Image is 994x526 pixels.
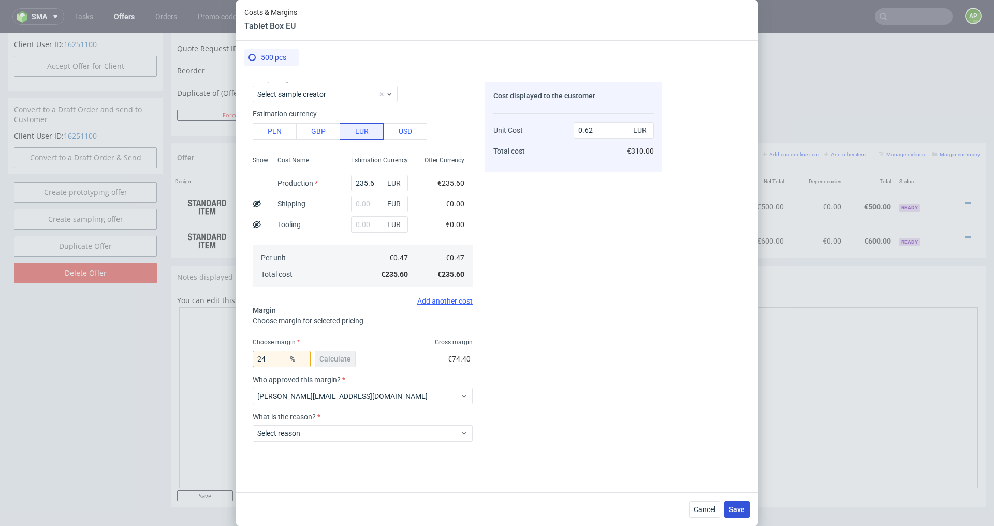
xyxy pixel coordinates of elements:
[14,98,157,108] p: Client User ID:
[899,205,920,213] span: Ready
[296,123,340,140] button: GBP
[311,140,664,157] th: Name
[64,6,97,16] a: 16251100
[253,375,473,384] label: Who approved this margin?
[64,98,97,108] a: 16251100
[177,262,980,458] div: You can edit this note using
[315,169,660,179] div: • [GEOGRAPHIC_DATA] • Brown • Corrugated cardboard
[14,114,157,135] input: Convert to a Draft Order & Send
[14,149,157,170] a: Create prototyping offer
[253,351,311,367] input: 0.00
[261,253,286,262] span: Per unit
[738,191,788,225] td: €600.00
[253,297,473,305] div: Add another cost
[698,157,739,191] td: €1.00
[932,118,980,124] small: Margin summary
[493,147,525,155] span: Total cost
[253,123,297,140] button: PLN
[171,140,264,157] th: Design
[351,156,408,164] span: Estimation Currency
[385,197,406,211] span: EUR
[8,65,163,98] div: Convert to a Draft Order and send to Customer
[446,253,464,262] span: €0.47
[177,31,332,51] td: Reorder
[181,195,233,221] img: ico-item-standard-808b9a5c6fcb9b175e39178d47118b2d5b188ca6bffdaafcb6ea4123cac998db.png
[425,156,464,164] span: Offer Currency
[253,306,276,314] span: Margin
[351,175,408,191] input: 0.00
[14,23,157,43] button: Accept Offer for Client
[14,203,157,223] a: Duplicate Offer
[277,200,305,208] label: Shipping
[788,140,845,157] th: Dependencies
[171,233,986,256] div: Notes displayed below the Offer
[288,352,309,366] span: %
[261,270,293,278] span: Total cost
[264,140,311,157] th: ID
[385,176,406,190] span: EUR
[437,179,464,187] span: €235.60
[253,413,473,421] label: What is the reason?
[268,204,293,212] strong: 771021
[508,77,564,87] input: Save
[268,170,293,178] strong: 771016
[177,77,316,87] button: Force CRM resync
[435,338,473,347] span: Gross margin
[253,317,363,325] span: Choose margin for selected pricing
[664,157,698,191] td: 500
[664,140,698,157] th: Quant.
[788,157,845,191] td: €0.00
[181,161,233,187] img: ico-item-standard-808b9a5c6fcb9b175e39178d47118b2d5b188ca6bffdaafcb6ea4123cac998db.png
[641,118,689,124] small: Add PIM line item
[763,118,819,124] small: Add custom line item
[14,176,157,197] a: Create sampling offer
[446,220,464,229] span: €0.00
[351,216,408,233] input: 0.00
[788,191,845,225] td: €0.00
[315,202,660,213] div: • [GEOGRAPHIC_DATA] • Brown • Corrugated cardboard
[879,118,925,124] small: Manage dielines
[277,179,318,187] label: Production
[738,157,788,191] td: €500.00
[729,506,745,513] span: Save
[446,200,464,208] span: €0.00
[14,6,157,17] p: Client User ID:
[244,8,297,17] span: Costs & Margins
[315,203,379,214] span: Smartphone Box EU
[493,126,523,134] span: Unit Cost
[664,191,698,225] td: 600
[631,123,652,138] span: EUR
[724,501,750,518] button: Save
[177,51,332,76] td: Duplicate of (Offer ID)
[315,169,359,179] span: Tablet Box EU
[342,53,557,67] input: Only numbers
[351,196,408,212] input: 0.00
[276,262,313,272] a: markdown
[253,339,300,346] label: Choose margin
[493,92,595,100] span: Cost displayed to the customer
[277,220,301,229] label: Tooling
[244,21,297,32] header: Tablet Box EU
[261,53,286,62] span: 500 pcs
[627,147,654,155] span: €310.00
[383,123,427,140] button: USD
[689,501,720,518] button: Cancel
[845,157,895,191] td: €500.00
[257,90,326,98] label: Select sample creator
[437,270,464,278] span: €235.60
[738,140,788,157] th: Net Total
[14,230,157,250] input: Delete Offer
[257,429,300,438] label: Select reason
[177,457,233,468] input: Save
[845,140,895,157] th: Total
[694,118,757,124] small: Add line item from VMA
[177,7,332,31] td: Quote Request ID
[277,156,309,164] span: Cost Name
[698,140,739,157] th: Unit Price
[389,253,408,262] span: €0.47
[253,450,473,462] div: Recommended margins
[698,191,739,225] td: €1.00
[385,217,406,232] span: EUR
[340,123,384,140] button: EUR
[177,121,194,129] span: Offer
